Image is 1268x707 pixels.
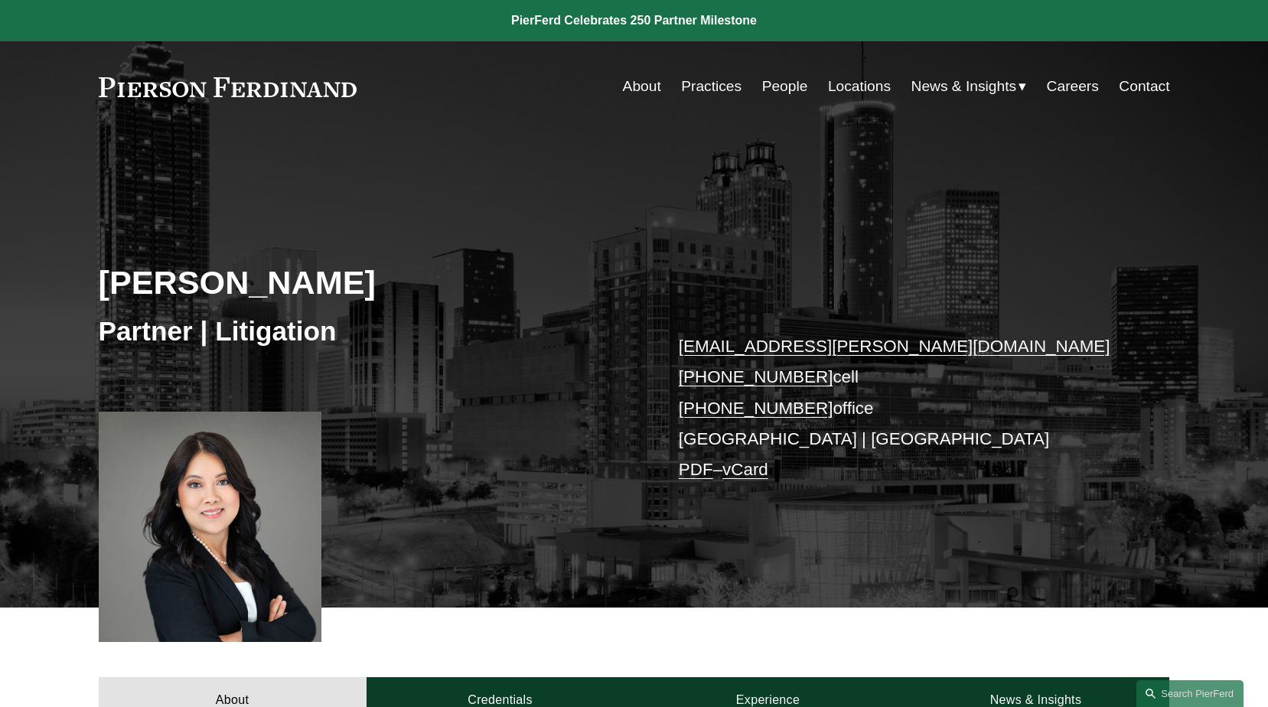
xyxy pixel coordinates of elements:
[99,262,634,302] h2: [PERSON_NAME]
[623,72,661,101] a: About
[679,460,713,479] a: PDF
[722,460,768,479] a: vCard
[679,331,1125,486] p: cell office [GEOGRAPHIC_DATA] | [GEOGRAPHIC_DATA] –
[1047,72,1099,101] a: Careers
[911,72,1027,101] a: folder dropdown
[762,72,808,101] a: People
[828,72,891,101] a: Locations
[911,73,1017,100] span: News & Insights
[681,72,742,101] a: Practices
[679,399,833,418] a: [PHONE_NUMBER]
[679,337,1110,356] a: [EMAIL_ADDRESS][PERSON_NAME][DOMAIN_NAME]
[1136,680,1244,707] a: Search this site
[679,367,833,386] a: [PHONE_NUMBER]
[99,314,634,348] h3: Partner | Litigation
[1119,72,1169,101] a: Contact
